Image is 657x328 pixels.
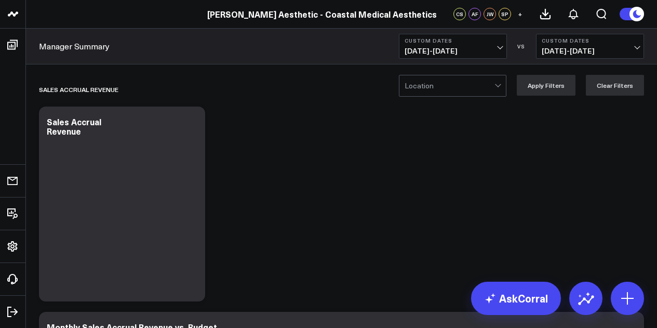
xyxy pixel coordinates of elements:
div: SP [499,8,511,20]
button: Custom Dates[DATE]-[DATE] [399,34,507,59]
b: Custom Dates [405,37,501,44]
a: Manager Summary [39,41,110,52]
div: AF [468,8,481,20]
a: AskCorral [471,282,561,315]
button: + [514,8,526,20]
div: Sales Accrual Revenue [47,116,101,137]
button: Custom Dates[DATE]-[DATE] [536,34,644,59]
span: [DATE] - [DATE] [405,47,501,55]
span: + [518,10,522,18]
span: [DATE] - [DATE] [542,47,638,55]
div: VS [512,43,531,49]
button: Apply Filters [517,75,575,96]
a: [PERSON_NAME] Aesthetic - Coastal Medical Aesthetics [207,8,437,20]
button: Clear Filters [586,75,644,96]
div: CS [453,8,466,20]
div: JW [484,8,496,20]
div: Sales Accrual Revenue [39,77,118,101]
b: Custom Dates [542,37,638,44]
